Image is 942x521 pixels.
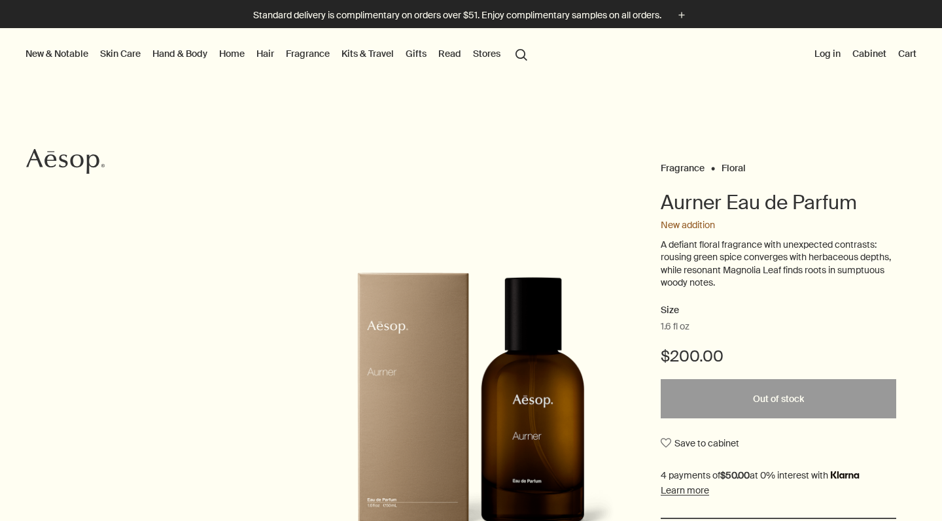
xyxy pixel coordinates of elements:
button: Out of stock - $200.00 [661,379,896,418]
a: Aesop [23,145,108,181]
svg: Aesop [26,148,105,175]
a: Hair [254,45,277,62]
span: $200.00 [661,346,724,367]
h2: Size [661,303,896,318]
button: Standard delivery is complimentary on orders over $51. Enjoy complimentary samples on all orders. [253,8,689,23]
button: Save to cabinet [661,431,739,455]
a: Skin Care [97,45,143,62]
button: New & Notable [23,45,91,62]
h1: Aurner Eau de Parfum [661,190,896,216]
button: Open search [510,41,533,66]
a: Cabinet [850,45,889,62]
p: Standard delivery is complimentary on orders over $51. Enjoy complimentary samples on all orders. [253,8,661,22]
a: Floral [722,162,746,168]
button: Log in [812,45,843,62]
a: Hand & Body [150,45,210,62]
a: Fragrance [661,162,705,168]
a: Read [436,45,464,62]
button: Stores [470,45,503,62]
button: Cart [896,45,919,62]
a: Kits & Travel [339,45,396,62]
span: 1.6 fl oz [661,320,689,333]
a: Home [217,45,247,62]
nav: supplementary [812,28,919,80]
a: Fragrance [283,45,332,62]
nav: primary [23,28,533,80]
p: A defiant floral fragrance with unexpected contrasts: rousing green spice converges with herbaceo... [661,239,896,290]
a: Gifts [403,45,429,62]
